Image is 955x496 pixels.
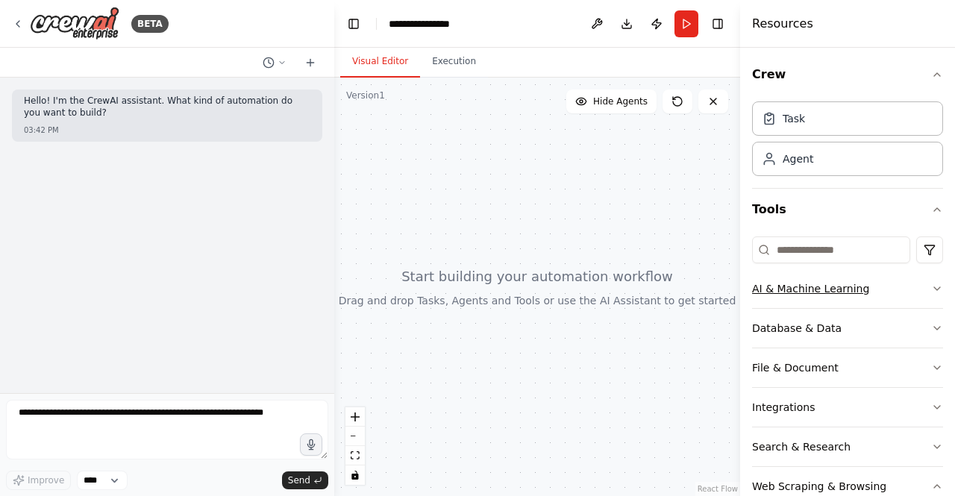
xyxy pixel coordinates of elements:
[752,360,839,375] div: File & Document
[24,95,310,119] p: Hello! I'm the CrewAI assistant. What kind of automation do you want to build?
[282,471,328,489] button: Send
[707,13,728,34] button: Hide right sidebar
[752,427,943,466] button: Search & Research
[783,111,805,126] div: Task
[752,15,813,33] h4: Resources
[345,407,365,427] button: zoom in
[6,471,71,490] button: Improve
[420,46,488,78] button: Execution
[752,269,943,308] button: AI & Machine Learning
[566,90,657,113] button: Hide Agents
[752,189,943,230] button: Tools
[340,46,420,78] button: Visual Editor
[345,446,365,465] button: fit view
[30,7,119,40] img: Logo
[752,400,815,415] div: Integrations
[346,90,385,101] div: Version 1
[389,16,463,31] nav: breadcrumb
[298,54,322,72] button: Start a new chat
[345,427,365,446] button: zoom out
[698,485,738,493] a: React Flow attribution
[752,439,851,454] div: Search & Research
[752,281,869,296] div: AI & Machine Learning
[752,95,943,188] div: Crew
[752,309,943,348] button: Database & Data
[257,54,292,72] button: Switch to previous chat
[131,15,169,33] div: BETA
[24,125,310,136] div: 03:42 PM
[345,407,365,485] div: React Flow controls
[752,479,886,494] div: Web Scraping & Browsing
[752,54,943,95] button: Crew
[300,433,322,456] button: Click to speak your automation idea
[593,95,648,107] span: Hide Agents
[752,348,943,387] button: File & Document
[752,388,943,427] button: Integrations
[752,321,842,336] div: Database & Data
[343,13,364,34] button: Hide left sidebar
[345,465,365,485] button: toggle interactivity
[288,474,310,486] span: Send
[783,151,813,166] div: Agent
[28,474,64,486] span: Improve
